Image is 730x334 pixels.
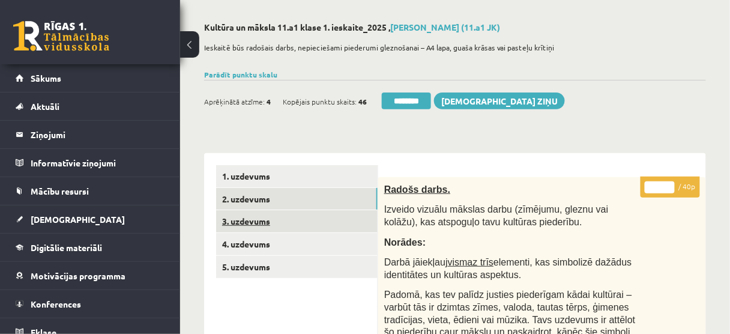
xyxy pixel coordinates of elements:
[216,188,378,210] a: 2. uzdevums
[31,214,125,225] span: [DEMOGRAPHIC_DATA]
[216,165,378,187] a: 1. uzdevums
[16,177,165,205] a: Mācību resursi
[16,64,165,92] a: Sākums
[216,210,378,232] a: 3. uzdevums
[12,12,303,25] body: Bagātinātā teksta redaktors, wiswyg-editor-user-answer-47433900967520
[448,257,493,267] u: vismaz trīs
[204,70,277,79] a: Parādīt punktu skalu
[204,93,265,111] span: Aprēķinātā atzīme:
[31,121,165,148] legend: Ziņojumi
[13,21,109,51] a: Rīgas 1. Tālmācības vidusskola
[267,93,271,111] span: 4
[12,12,301,54] body: Bagātinātā teksta redaktors, wiswyg-editor-47433896255660-1760451924-985
[31,270,125,281] span: Motivācijas programma
[216,256,378,278] a: 5. uzdevums
[16,262,165,290] a: Motivācijas programma
[204,42,700,53] p: Ieskaitē būs radošais darbs, nepieciešami piederumi gleznošanai – A4 lapa, guaša krāsas vai paste...
[434,93,565,109] a: [DEMOGRAPHIC_DATA] ziņu
[31,149,165,177] legend: Informatīvie ziņojumi
[31,101,59,112] span: Aktuāli
[31,186,89,196] span: Mācību resursi
[31,242,102,253] span: Digitālie materiāli
[384,257,632,280] span: Darbā jāiekļauj elementi, kas simbolizē dažādus identitātes un kultūras aspektus.
[31,73,61,83] span: Sākums
[384,237,426,247] span: Norādes:
[16,121,165,148] a: Ziņojumi
[16,205,165,233] a: [DEMOGRAPHIC_DATA]
[390,22,500,32] a: [PERSON_NAME] (11.a1 JK)
[384,184,450,195] span: Radošs darbs.
[16,149,165,177] a: Informatīvie ziņojumi
[283,93,357,111] span: Kopējais punktu skaits:
[216,233,378,255] a: 4. uzdevums
[358,93,367,111] span: 46
[16,290,165,318] a: Konferences
[204,22,706,32] h2: Kultūra un māksla 11.a1 klase 1. ieskaite_2025 ,
[384,204,609,227] span: Izveido vizuālu mākslas darbu (zīmējumu, gleznu vai kolāžu), kas atspoguļo tavu kultūras piederību.
[16,234,165,261] a: Digitālie materiāli
[641,177,700,198] p: / 40p
[16,93,165,120] a: Aktuāli
[31,299,81,309] span: Konferences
